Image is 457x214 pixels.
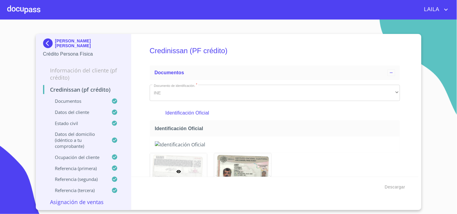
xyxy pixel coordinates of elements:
[43,198,124,206] p: Asignación de Ventas
[43,120,112,126] p: Estado civil
[420,5,450,14] button: account of current user
[43,86,124,93] p: Credinissan (PF crédito)
[155,70,184,75] span: Documentos
[43,50,124,58] p: Crédito Persona Física
[214,153,271,190] img: Identificación Oficial
[150,85,400,101] div: INE
[43,131,112,149] p: Datos del domicilio (idéntico a tu comprobante)
[43,176,112,182] p: Referencia (segunda)
[43,67,124,81] p: Información del cliente (PF crédito)
[150,38,400,63] h5: Credinissan (PF crédito)
[43,109,112,115] p: Datos del cliente
[382,182,408,193] button: Descargar
[150,66,400,80] div: Documentos
[43,187,112,193] p: Referencia (tercera)
[43,98,112,104] p: Documentos
[43,38,124,50] div: [PERSON_NAME] [PERSON_NAME]
[385,183,405,191] span: Descargar
[420,5,443,14] span: LAILA
[43,38,55,48] img: Docupass spot blue
[43,165,112,171] p: Referencia (primera)
[43,154,112,160] p: Ocupación del Cliente
[155,125,397,132] span: Identificación Oficial
[155,141,395,148] img: Identificación Oficial
[165,109,384,117] p: Identificación Oficial
[55,38,124,48] p: [PERSON_NAME] [PERSON_NAME]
